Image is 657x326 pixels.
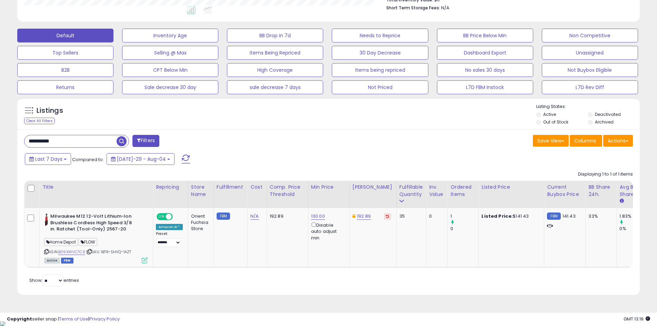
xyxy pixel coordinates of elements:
[332,63,428,77] button: Items being repriced
[542,63,638,77] button: Not Buybox Eligible
[619,184,645,198] div: Avg BB Share
[191,213,208,232] div: Orient Fuchsia Store
[156,224,183,230] div: Amazon AI *
[563,213,576,219] span: 141.43
[44,238,78,246] span: Home Depot
[547,213,560,220] small: FBM
[481,184,541,191] div: Listed Price
[536,103,640,110] p: Listing States:
[450,184,476,198] div: Ordered Items
[59,316,88,322] a: Terms of Use
[117,156,166,162] span: [DATE]-29 - Aug-04
[437,46,533,60] button: Dashboard Export
[122,46,218,60] button: Selling @ Max
[156,231,183,247] div: Preset:
[332,29,428,42] button: Needs to Reprice
[7,316,120,323] div: seller snap | |
[619,198,624,204] small: Avg BB Share.
[44,213,148,263] div: ASIN:
[217,184,245,191] div: Fulfillment
[172,214,183,220] span: OFF
[450,226,478,232] div: 0
[543,111,556,117] label: Active
[7,316,32,322] strong: Copyright
[17,29,113,42] button: Default
[543,119,568,125] label: Out of Stock
[542,80,638,94] button: L7D Rev Diff
[35,156,62,162] span: Last 7 Days
[574,137,596,144] span: Columns
[89,316,120,322] a: Privacy Policy
[156,184,185,191] div: Repricing
[58,249,85,255] a: B09XWVC7C9
[86,249,131,255] span: | SKU: 1BTR-SHVQ-1AZT
[311,221,344,241] div: Disable auto adjust min
[122,63,218,77] button: CPT Below Min
[437,29,533,42] button: BB Price Below Min
[595,119,614,125] label: Archived
[429,184,445,198] div: Inv. value
[227,29,323,42] button: BB Drop in 7d
[122,29,218,42] button: Inventory Age
[542,29,638,42] button: Non Competitive
[250,184,264,191] div: Cost
[25,153,71,165] button: Last 7 Days
[429,213,442,219] div: 0
[481,213,539,219] div: $141.43
[570,135,602,147] button: Columns
[44,213,49,227] img: 31bgN06IVzL._SL40_.jpg
[619,226,647,232] div: 0%
[191,184,211,198] div: Store Name
[157,214,166,220] span: ON
[217,213,230,220] small: FBM
[547,184,583,198] div: Current Buybox Price
[227,46,323,60] button: Items Being Repriced
[270,184,305,198] div: Comp. Price Threshold
[399,213,421,219] div: 35
[132,135,159,147] button: Filters
[270,213,303,219] div: 192.89
[588,213,611,219] div: 33%
[311,184,347,191] div: Min Price
[122,80,218,94] button: Sale decrease 30 day
[399,184,423,198] div: Fulfillable Quantity
[72,156,104,163] span: Compared to:
[533,135,569,147] button: Save View
[441,4,449,11] span: N/A
[24,118,55,124] div: Clear All Filters
[357,213,371,220] a: 192.89
[386,5,440,11] b: Short Term Storage Fees:
[332,46,428,60] button: 30 Day Decrease
[352,184,394,191] div: [PERSON_NAME]
[595,111,621,117] label: Deactivated
[17,80,113,94] button: Returns
[542,46,638,60] button: Unassigned
[227,63,323,77] button: High Coverage
[437,63,533,77] button: No sales 30 days
[481,213,513,219] b: Listed Price:
[61,258,73,264] span: FBM
[250,213,259,220] a: N/A
[624,316,650,322] span: 2025-08-12 13:19 GMT
[619,213,647,219] div: 1.83%
[50,213,134,234] b: Milwaukee M12 12-Volt Lithium-Ion Brushless Cordless High Speed 3/8 in. Ratchet (Tool-Only) 2567-20
[29,277,79,284] span: Show: entries
[603,135,633,147] button: Actions
[37,106,63,116] h5: Listings
[588,184,614,198] div: BB Share 24h.
[311,213,325,220] a: 130.00
[79,238,98,246] span: FLOW
[42,184,150,191] div: Title
[17,63,113,77] button: B2B
[227,80,323,94] button: sale decrease 7 days
[17,46,113,60] button: Top Sellers
[450,213,478,219] div: 1
[107,153,175,165] button: [DATE]-29 - Aug-04
[332,80,428,94] button: Not Priced
[437,80,533,94] button: L7D FBM Instock
[44,258,60,264] span: All listings currently available for purchase on Amazon
[578,171,633,178] div: Displaying 1 to 1 of 1 items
